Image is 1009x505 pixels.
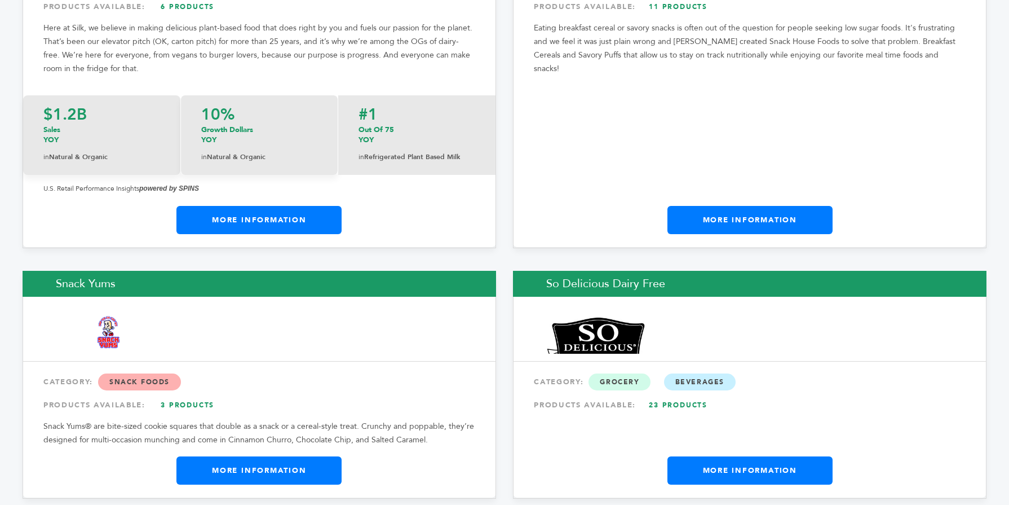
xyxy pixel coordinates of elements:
span: in [359,152,364,161]
p: $1.2B [43,107,160,122]
p: Natural & Organic [201,151,317,164]
img: Snack Yums [56,316,161,354]
a: 3 Products [148,395,227,415]
p: Sales [43,125,160,145]
p: Natural & Organic [43,151,160,164]
span: YOY [201,135,216,145]
span: in [43,152,49,161]
span: in [201,152,207,161]
p: 10% [201,107,317,122]
p: Snack Yums® are bite-sized cookie squares that double as a snack or a cereal-style treat. Crunchy... [43,420,475,447]
strong: powered by SPINS [139,185,199,192]
p: Growth Dollars [201,125,317,145]
p: out of 75 [359,125,475,145]
span: Beverages [664,374,736,390]
h2: So Delicious Dairy Free [513,271,986,297]
img: So Delicious Dairy Free [547,316,651,354]
span: YOY [43,135,59,145]
p: Eating breakfast cereal or savory snacks is often out of the question for people seeking low suga... [534,21,966,76]
div: PRODUCTS AVAILABLE: [43,395,475,415]
h2: Snack Yums [23,271,496,297]
a: More Information [667,206,833,234]
p: U.S. Retail Performance Insights [43,182,475,195]
div: CATEGORY: [43,372,475,392]
div: CATEGORY: [534,372,966,392]
p: Here at Silk, we believe in making delicious plant-based food that does right by you and fuels ou... [43,21,475,76]
a: More Information [176,206,342,234]
a: More Information [176,456,342,485]
div: PRODUCTS AVAILABLE: [534,395,966,415]
p: #1 [359,107,475,122]
span: YOY [359,135,374,145]
a: 23 Products [639,395,718,415]
a: More Information [667,456,833,485]
span: Snack Foods [98,374,181,390]
p: Refrigerated Plant Based Milk [359,151,475,164]
span: Grocery [588,374,650,390]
